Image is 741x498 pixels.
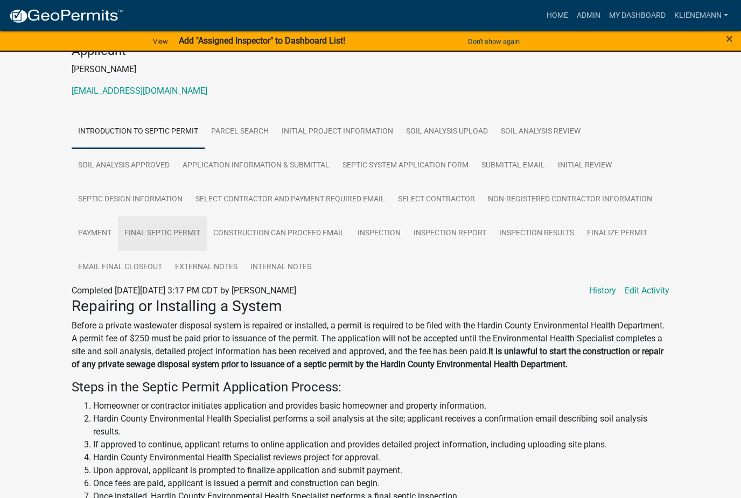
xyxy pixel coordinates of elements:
button: Don't show again [464,32,524,50]
li: Upon approval, applicant is prompted to finalize application and submit payment. [93,464,669,477]
a: Initial Project Information [275,115,400,149]
strong: Add "Assigned Inspector" to Dashboard List! [179,36,345,46]
p: Before a private wastewater disposal system is repaired or installed, a permit is required to be ... [72,319,669,371]
a: Payment [72,216,118,251]
h3: ​Repairing or Installing a System [72,297,669,315]
a: Non-Registered Contractor Information [481,183,659,217]
a: Select Contractor and Payment Required Email [189,183,392,217]
a: Soil Analysis Upload [400,115,494,149]
a: Home [542,5,572,26]
a: Inspection [351,216,407,251]
a: Construction Can Proceed Email [207,216,351,251]
a: Submittal Email [475,149,551,183]
h4: Steps in the Septic Permit Application Process: [72,380,669,395]
a: Inspection Results [493,216,581,251]
a: Septic System Application Form [336,149,475,183]
a: Select Contractor [392,183,481,217]
a: Inspection Report [407,216,493,251]
a: Initial Review [551,149,618,183]
li: If approved to continue, applicant returns to online application and provides detailed project in... [93,438,669,451]
li: Homeowner or contractor initiates application and provides basic homeowner and property information. [93,399,669,412]
a: Parcel search [205,115,275,149]
a: View [149,32,172,50]
a: My Dashboard [605,5,670,26]
span: Completed [DATE][DATE] 3:17 PM CDT by [PERSON_NAME] [72,285,296,296]
a: Soil Analysis Approved [72,149,176,183]
a: Septic Design Information [72,183,189,217]
a: [EMAIL_ADDRESS][DOMAIN_NAME] [72,86,207,96]
p: [PERSON_NAME] [72,63,669,76]
a: Admin [572,5,605,26]
a: Application Information & Submittal [176,149,336,183]
a: History [589,284,616,297]
button: Close [726,32,733,45]
a: Edit Activity [625,284,669,297]
li: Hardin County Environmental Health Specialist reviews project for approval. [93,451,669,464]
a: Internal Notes [244,250,318,285]
a: Finalize Permit [581,216,654,251]
a: Final Septic Permit [118,216,207,251]
li: Hardin County Environmental Health Specialist performs a soil analysis at the site; applicant rec... [93,412,669,438]
span: × [726,31,733,46]
a: Email Final Closeout [72,250,169,285]
a: Introduction to Septic Permit [72,115,205,149]
li: Once fees are paid, applicant is issued a permit and construction can begin. [93,477,669,490]
a: Soil Analysis Review [494,115,587,149]
a: External Notes [169,250,244,285]
a: klienemann [670,5,732,26]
